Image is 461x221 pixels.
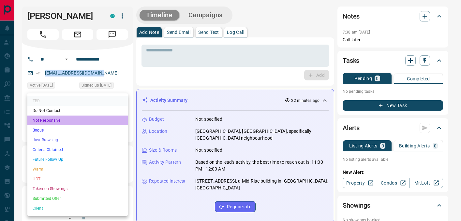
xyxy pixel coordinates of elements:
li: Submitted Offer [27,194,128,203]
li: Not Responsive [27,116,128,125]
li: Client [27,203,128,213]
li: Warm [27,164,128,174]
li: Do Not Contact [27,106,128,116]
li: Bogus [27,125,128,135]
li: Taken on Showings [27,184,128,194]
li: HOT [27,174,128,184]
li: Just Browsing [27,135,128,145]
li: Criteria Obtained [27,145,128,155]
li: Future Follow Up [27,155,128,164]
